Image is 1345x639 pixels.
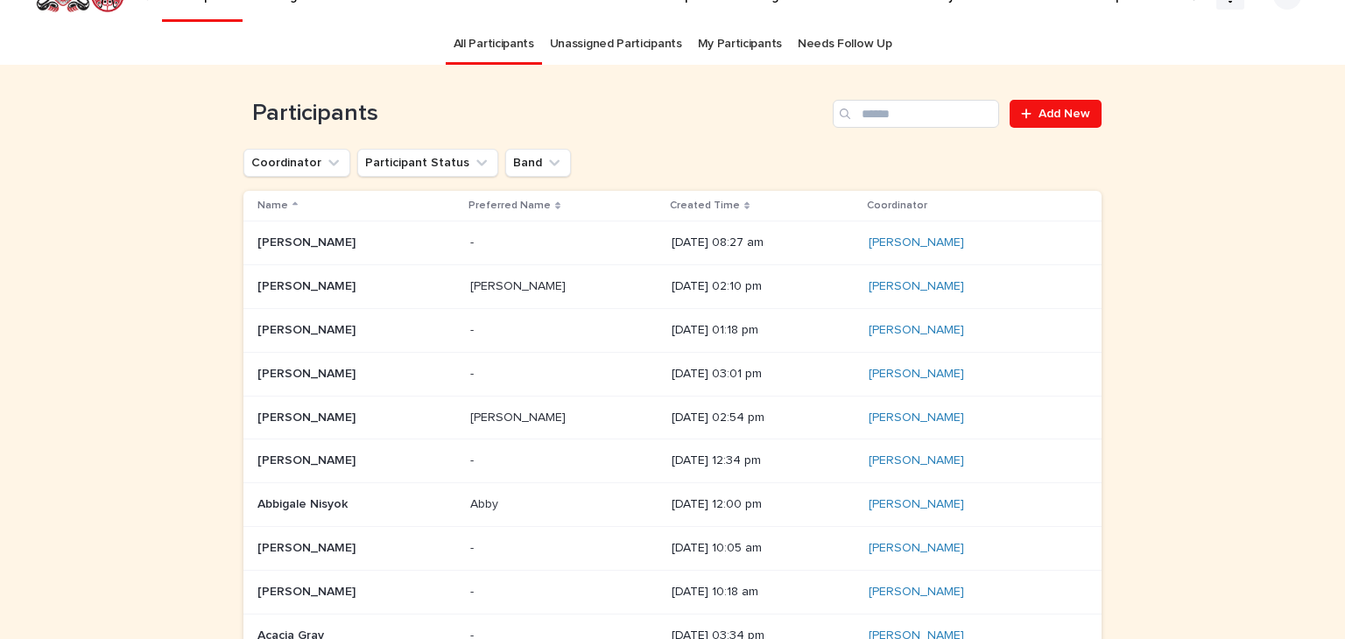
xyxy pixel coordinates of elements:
p: [PERSON_NAME] [470,407,569,425]
tr: [PERSON_NAME][PERSON_NAME] -- [DATE] 10:05 am[PERSON_NAME] [243,526,1102,570]
p: [DATE] 12:34 pm [672,453,855,468]
p: Created Time [670,196,740,215]
p: [DATE] 02:54 pm [672,411,855,425]
p: [DATE] 12:00 pm [672,497,855,512]
a: [PERSON_NAME] [869,497,964,512]
a: [PERSON_NAME] [869,279,964,294]
a: My Participants [698,24,782,65]
p: Preferred Name [468,196,551,215]
button: Band [505,149,571,177]
p: - [470,537,477,556]
p: [PERSON_NAME] [257,407,359,425]
p: - [470,319,477,338]
tr: [PERSON_NAME][PERSON_NAME] -- [DATE] 12:34 pm[PERSON_NAME] [243,439,1102,483]
p: Abbigale Nisyok [257,494,351,512]
p: [DATE] 10:05 am [672,541,855,556]
tr: [PERSON_NAME][PERSON_NAME] -- [DATE] 10:18 am[PERSON_NAME] [243,570,1102,614]
p: [PERSON_NAME] [257,319,359,338]
p: [DATE] 08:27 am [672,235,855,250]
p: - [470,232,477,250]
a: [PERSON_NAME] [869,585,964,600]
tr: [PERSON_NAME][PERSON_NAME] [PERSON_NAME][PERSON_NAME] [DATE] 02:10 pm[PERSON_NAME] [243,265,1102,309]
p: [PERSON_NAME] [257,276,359,294]
tr: [PERSON_NAME][PERSON_NAME] -- [DATE] 03:01 pm[PERSON_NAME] [243,352,1102,396]
p: [DATE] 03:01 pm [672,367,855,382]
p: [PERSON_NAME] [257,363,359,382]
span: Add New [1039,108,1090,120]
p: Name [257,196,288,215]
a: [PERSON_NAME] [869,235,964,250]
p: - [470,363,477,382]
tr: [PERSON_NAME][PERSON_NAME] -- [DATE] 01:18 pm[PERSON_NAME] [243,308,1102,352]
p: - [470,581,477,600]
p: - [470,450,477,468]
p: [PERSON_NAME] [257,450,359,468]
a: Needs Follow Up [798,24,891,65]
button: Participant Status [357,149,498,177]
input: Search [833,100,999,128]
p: [PERSON_NAME] [257,581,359,600]
a: Add New [1010,100,1102,128]
tr: [PERSON_NAME][PERSON_NAME] -- [DATE] 08:27 am[PERSON_NAME] [243,221,1102,265]
h1: Participants [243,100,826,128]
a: [PERSON_NAME] [869,541,964,556]
p: Abby [470,494,502,512]
tr: Abbigale NisyokAbbigale Nisyok AbbyAbby [DATE] 12:00 pm[PERSON_NAME] [243,483,1102,527]
p: [DATE] 10:18 am [672,585,855,600]
a: [PERSON_NAME] [869,411,964,425]
a: [PERSON_NAME] [869,367,964,382]
button: Coordinator [243,149,350,177]
a: All Participants [454,24,534,65]
p: [PERSON_NAME] [470,276,569,294]
p: [DATE] 02:10 pm [672,279,855,294]
a: Unassigned Participants [550,24,682,65]
a: [PERSON_NAME] [869,323,964,338]
tr: [PERSON_NAME][PERSON_NAME] [PERSON_NAME][PERSON_NAME] [DATE] 02:54 pm[PERSON_NAME] [243,396,1102,439]
a: [PERSON_NAME] [869,453,964,468]
p: Coordinator [867,196,927,215]
p: [PERSON_NAME] [257,537,359,556]
p: [PERSON_NAME] [257,232,359,250]
p: [DATE] 01:18 pm [672,323,855,338]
